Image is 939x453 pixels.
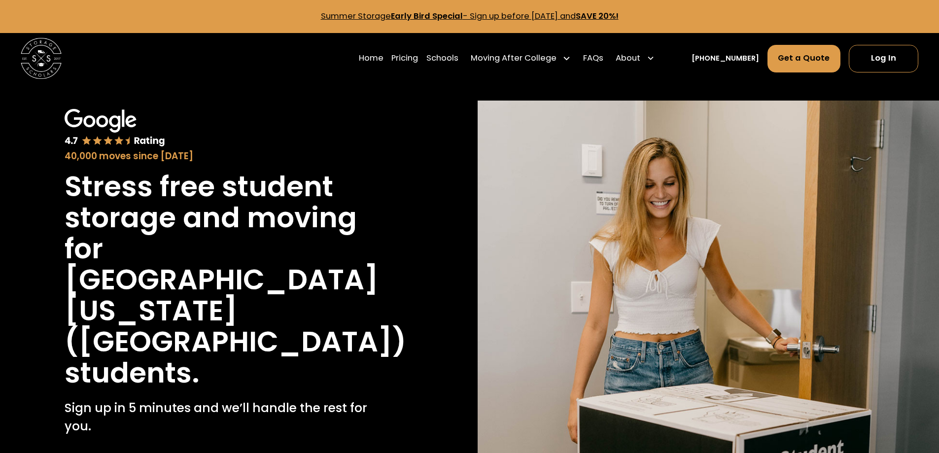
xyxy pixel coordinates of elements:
div: 40,000 moves since [DATE] [65,149,397,163]
a: Schools [426,44,458,72]
div: About [612,44,659,72]
strong: SAVE 20%! [576,10,619,22]
img: Google 4.7 star rating [65,109,165,147]
div: Moving After College [467,44,575,72]
div: Moving After College [471,52,556,65]
img: Storage Scholars main logo [21,38,62,79]
a: FAQs [583,44,603,72]
p: Sign up in 5 minutes and we’ll handle the rest for you. [65,399,397,436]
div: About [616,52,640,65]
a: Log In [849,45,918,72]
h1: [GEOGRAPHIC_DATA][US_STATE] ([GEOGRAPHIC_DATA]) [65,264,406,357]
a: Home [359,44,383,72]
h1: students. [65,357,200,388]
a: [PHONE_NUMBER] [692,53,759,64]
a: Summer StorageEarly Bird Special- Sign up before [DATE] andSAVE 20%! [321,10,619,22]
a: Get a Quote [767,45,841,72]
strong: Early Bird Special [391,10,463,22]
h1: Stress free student storage and moving for [65,171,397,264]
a: Pricing [391,44,418,72]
